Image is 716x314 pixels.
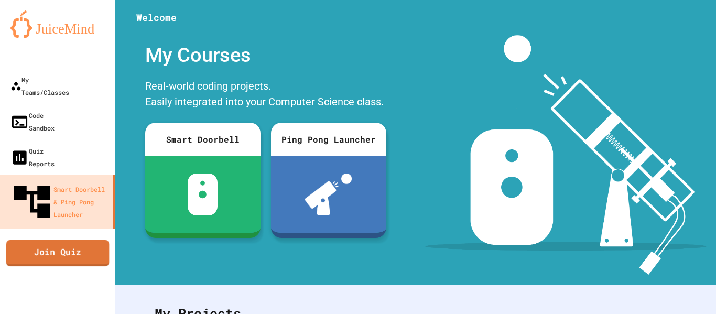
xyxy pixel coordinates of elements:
[145,123,261,156] div: Smart Doorbell
[140,35,392,75] div: My Courses
[10,145,55,170] div: Quiz Reports
[425,35,706,275] img: banner-image-my-projects.png
[10,109,55,134] div: Code Sandbox
[10,10,105,38] img: logo-orange.svg
[10,73,69,99] div: My Teams/Classes
[271,123,386,156] div: Ping Pong Launcher
[140,75,392,115] div: Real-world coding projects. Easily integrated into your Computer Science class.
[6,240,110,266] a: Join Quiz
[305,174,352,215] img: ppl-with-ball.png
[188,174,218,215] img: sdb-white.svg
[10,180,109,223] div: Smart Doorbell & Ping Pong Launcher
